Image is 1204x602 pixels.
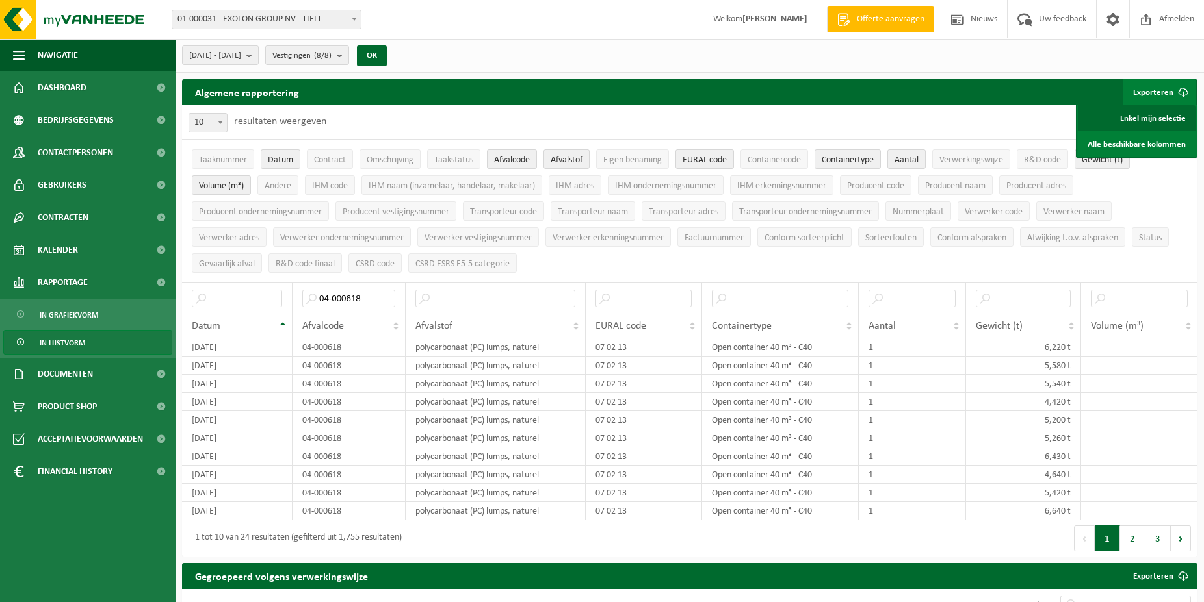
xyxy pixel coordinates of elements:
button: NummerplaatNummerplaat: Activate to sort [885,201,951,221]
td: [DATE] [182,447,293,466]
span: Kalender [38,234,78,266]
button: 2 [1120,525,1145,551]
td: 04-000618 [293,484,406,502]
td: 04-000618 [293,411,406,429]
td: [DATE] [182,484,293,502]
td: [DATE] [182,466,293,484]
button: EURAL codeEURAL code: Activate to sort [675,149,734,169]
button: R&D codeR&amp;D code: Activate to sort [1017,149,1068,169]
td: 1 [859,357,966,375]
td: Open container 40 m³ - C40 [702,375,859,393]
button: Verwerker naamVerwerker naam: Activate to sort [1036,201,1112,221]
span: EURAL code [595,321,646,331]
button: StatusStatus: Activate to sort [1132,227,1169,247]
td: polycarbonaat (PC) lumps, naturel [406,447,586,466]
button: IHM adresIHM adres: Activate to sort [549,175,601,195]
td: polycarbonaat (PC) lumps, naturel [406,338,586,357]
span: Producent code [847,181,904,191]
span: Eigen benaming [603,155,662,165]
button: CSRD codeCSRD code: Activate to sort [348,253,402,273]
a: Exporteren [1123,563,1196,589]
td: 1 [859,484,966,502]
td: 6,430 t [966,447,1081,466]
td: [DATE] [182,502,293,520]
span: Verwerker naam [1043,207,1105,217]
td: 5,580 t [966,357,1081,375]
button: Verwerker vestigingsnummerVerwerker vestigingsnummer: Activate to sort [417,227,539,247]
td: 5,540 t [966,375,1081,393]
button: Afwijking t.o.v. afsprakenAfwijking t.o.v. afspraken: Activate to sort [1020,227,1125,247]
button: ContainercodeContainercode: Activate to sort [740,149,808,169]
td: 4,640 t [966,466,1081,484]
span: IHM ondernemingsnummer [615,181,716,191]
span: Documenten [38,358,93,390]
span: Nummerplaat [893,207,944,217]
span: Financial History [38,455,112,488]
button: 3 [1145,525,1171,551]
h2: Algemene rapportering [182,79,312,105]
td: polycarbonaat (PC) lumps, naturel [406,466,586,484]
span: Dashboard [38,71,86,104]
button: TaaknummerTaaknummer: Activate to sort [192,149,254,169]
td: 5,420 t [966,484,1081,502]
span: Transporteur naam [558,207,628,217]
span: Aantal [895,155,919,165]
span: Verwerker vestigingsnummer [425,233,532,243]
td: 5,260 t [966,429,1081,447]
span: Contract [314,155,346,165]
td: Open container 40 m³ - C40 [702,447,859,466]
td: 07 02 13 [586,357,702,375]
span: Gevaarlijk afval [199,259,255,269]
button: CSRD ESRS E5-5 categorieCSRD ESRS E5-5 categorie: Activate to sort [408,253,517,273]
button: Verwerker ondernemingsnummerVerwerker ondernemingsnummer: Activate to sort [273,227,411,247]
td: Open container 40 m³ - C40 [702,429,859,447]
td: Open container 40 m³ - C40 [702,338,859,357]
span: Conform afspraken [937,233,1006,243]
span: Verwerkingswijze [939,155,1003,165]
span: Bedrijfsgegevens [38,104,114,136]
button: IHM erkenningsnummerIHM erkenningsnummer: Activate to sort [730,175,833,195]
button: DatumDatum: Activate to invert sorting [261,149,300,169]
td: 1 [859,393,966,411]
button: OK [357,45,387,66]
span: Transporteur ondernemingsnummer [739,207,872,217]
td: 07 02 13 [586,338,702,357]
button: Verwerker adresVerwerker adres: Activate to sort [192,227,267,247]
span: In grafiekvorm [40,303,98,327]
td: polycarbonaat (PC) lumps, naturel [406,429,586,447]
span: Datum [192,321,220,331]
td: 5,200 t [966,411,1081,429]
td: 07 02 13 [586,411,702,429]
span: Vestigingen [272,46,332,66]
a: In lijstvorm [3,330,172,355]
td: 04-000618 [293,502,406,520]
button: OmschrijvingOmschrijving: Activate to sort [360,149,421,169]
button: ContractContract: Activate to sort [307,149,353,169]
count: (8/8) [314,51,332,60]
span: Contactpersonen [38,136,113,169]
td: 1 [859,447,966,466]
span: IHM code [312,181,348,191]
span: [DATE] - [DATE] [189,46,241,66]
button: Producent codeProducent code: Activate to sort [840,175,911,195]
span: Omschrijving [367,155,413,165]
span: Offerte aanvragen [854,13,928,26]
td: [DATE] [182,411,293,429]
button: Previous [1074,525,1095,551]
td: [DATE] [182,357,293,375]
td: 04-000618 [293,466,406,484]
span: Navigatie [38,39,78,71]
a: Offerte aanvragen [827,6,934,32]
span: CSRD ESRS E5-5 categorie [415,259,510,269]
label: resultaten weergeven [234,116,326,127]
span: Status [1139,233,1162,243]
td: polycarbonaat (PC) lumps, naturel [406,393,586,411]
span: Taaknummer [199,155,247,165]
button: Transporteur adresTransporteur adres: Activate to sort [642,201,726,221]
button: VerwerkingswijzeVerwerkingswijze: Activate to sort [932,149,1010,169]
button: AndereAndere: Activate to sort [257,175,298,195]
button: Eigen benamingEigen benaming: Activate to sort [596,149,669,169]
td: 04-000618 [293,375,406,393]
td: Open container 40 m³ - C40 [702,502,859,520]
span: Product Shop [38,390,97,423]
